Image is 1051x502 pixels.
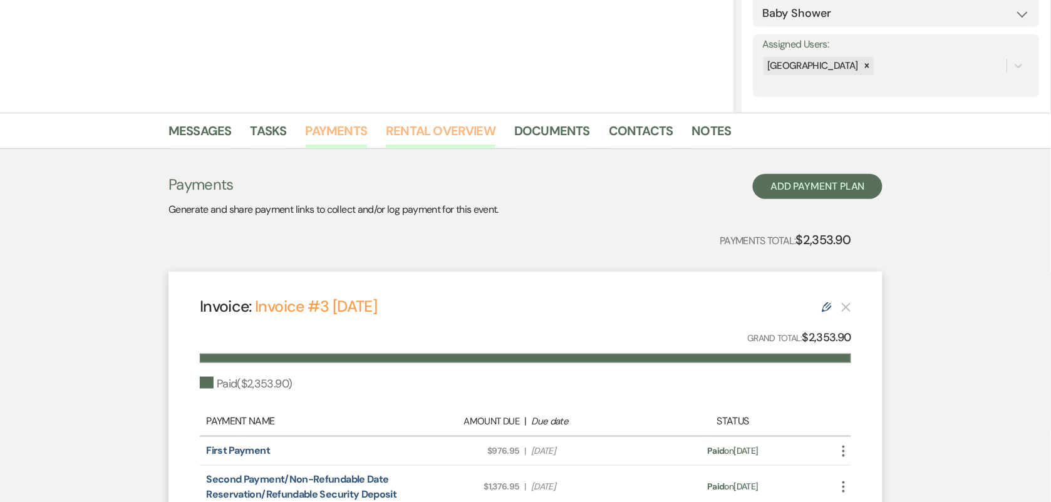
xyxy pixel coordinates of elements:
[653,480,813,493] div: on [DATE]
[531,444,646,458] span: [DATE]
[653,414,813,429] div: Status
[200,376,292,392] div: Paid ( $2,353.90 )
[404,414,519,429] div: Amount Due
[708,481,725,492] span: Paid
[405,444,520,458] span: $976.95
[747,329,851,347] p: Grand Total:
[168,202,499,218] p: Generate and share payment links to collect and/or log payment for this event.
[200,295,377,317] h4: Invoice:
[720,230,851,250] p: Payments Total:
[398,414,653,429] div: |
[532,414,647,429] div: Due date
[802,330,851,345] strong: $2,353.90
[255,296,377,317] a: Invoice #3 [DATE]
[753,174,883,199] button: Add Payment Plan
[609,121,673,148] a: Contacts
[251,121,287,148] a: Tasks
[796,232,851,248] strong: $2,353.90
[405,480,520,493] span: $1,376.95
[764,57,861,75] div: [GEOGRAPHIC_DATA]
[306,121,368,148] a: Payments
[206,473,396,501] a: Second Payment/Non-Refundable Date Reservation/Refundable Security Deposit
[168,174,499,195] h3: Payments
[531,480,646,493] span: [DATE]
[386,121,495,148] a: Rental Overview
[653,444,813,458] div: on [DATE]
[514,121,590,148] a: Documents
[168,121,232,148] a: Messages
[525,444,526,458] span: |
[206,414,398,429] div: Payment Name
[708,445,725,456] span: Paid
[525,480,526,493] span: |
[206,444,270,457] a: First Payment
[692,121,732,148] a: Notes
[763,36,1030,54] label: Assigned Users:
[841,302,851,312] button: This payment plan cannot be deleted because it contains links that have been paid through Weven’s...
